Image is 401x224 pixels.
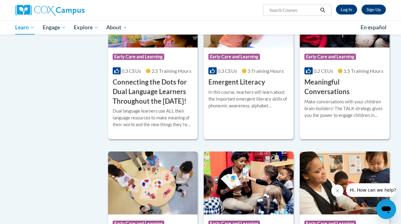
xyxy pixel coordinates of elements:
[113,77,193,106] h3: Connecting the Dots for Dual Language Learners Throughout the [DATE]!
[39,20,70,35] a: Engage
[208,54,260,60] span: Early Care and Learning
[15,24,35,31] span: Learn
[70,20,102,35] a: Explore
[361,5,386,15] a: Register
[204,151,294,214] img: Course Logo
[108,151,198,214] img: Course Logo
[376,199,396,219] iframe: Button to launch messaging window
[113,108,193,128] div: Dual language learners use ALL their language resources to make meaning of their world and the ne...
[43,24,66,31] span: Engage
[74,24,98,31] span: Explore
[113,54,164,60] span: Early Care and Learning
[208,89,289,109] div: In this course, teachers will learn about the important emergent literacy skills of phonemic awar...
[304,98,385,119] div: Make conversations with your children brain-builders! The TALK strategy gives you the power to en...
[11,20,39,35] a: Learn
[152,68,191,74] span: 2.5 Training Hours
[269,6,318,14] input: Search Courses
[300,151,390,214] img: Course Logo
[15,5,85,16] img: Cox Campus
[6,20,395,35] div: Main menu
[346,183,396,197] iframe: Message from company
[357,21,391,34] a: En español
[218,68,237,74] span: 0.3 CEUs
[304,77,385,97] h3: Meaningful Conversations
[344,68,383,74] span: 1.5 Training Hours
[318,6,327,14] button: Search
[15,5,133,16] a: Cox Campus
[122,68,141,74] span: 0.3 CEUs
[248,68,284,74] span: 3 Training Hours
[331,185,344,197] iframe: Close message
[208,77,265,87] h3: Emergent Literacy
[361,24,386,31] span: En español
[106,24,127,31] span: About
[102,20,131,35] a: About
[336,5,357,15] a: Log In
[304,54,356,60] span: Early Care and Learning
[314,68,333,74] span: 0.2 CEUs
